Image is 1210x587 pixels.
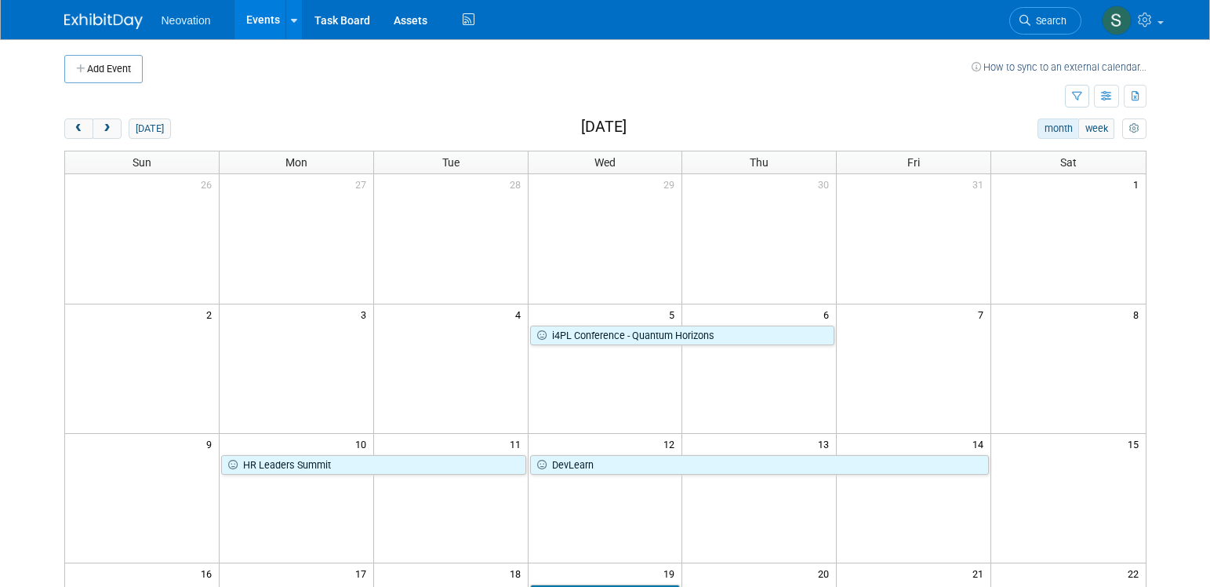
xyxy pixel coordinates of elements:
[1078,118,1114,139] button: week
[1126,563,1146,583] span: 22
[221,455,526,476] a: HR Leaders Summit
[816,174,836,194] span: 30
[816,434,836,454] span: 13
[205,434,219,454] span: 9
[662,563,681,583] span: 19
[662,434,681,454] span: 12
[442,156,460,169] span: Tue
[354,563,373,583] span: 17
[972,61,1146,73] a: How to sync to an external calendar...
[133,156,151,169] span: Sun
[971,174,990,194] span: 31
[971,563,990,583] span: 21
[354,174,373,194] span: 27
[64,55,143,83] button: Add Event
[822,304,836,324] span: 6
[1132,304,1146,324] span: 8
[508,434,528,454] span: 11
[1126,434,1146,454] span: 15
[816,563,836,583] span: 20
[976,304,990,324] span: 7
[64,118,93,139] button: prev
[1102,5,1132,35] img: Susan Hurrell
[199,563,219,583] span: 16
[667,304,681,324] span: 5
[1132,174,1146,194] span: 1
[162,14,211,27] span: Neovation
[530,455,990,476] a: DevLearn
[1037,118,1079,139] button: month
[508,174,528,194] span: 28
[907,156,920,169] span: Fri
[750,156,769,169] span: Thu
[662,174,681,194] span: 29
[971,434,990,454] span: 14
[594,156,616,169] span: Wed
[359,304,373,324] span: 3
[1009,7,1081,35] a: Search
[93,118,122,139] button: next
[64,13,143,29] img: ExhibitDay
[129,118,170,139] button: [DATE]
[199,174,219,194] span: 26
[1129,124,1139,134] i: Personalize Calendar
[1030,15,1066,27] span: Search
[514,304,528,324] span: 4
[508,563,528,583] span: 18
[1122,118,1146,139] button: myCustomButton
[1060,156,1077,169] span: Sat
[354,434,373,454] span: 10
[530,326,835,346] a: i4PL Conference - Quantum Horizons
[285,156,307,169] span: Mon
[581,118,627,136] h2: [DATE]
[205,304,219,324] span: 2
